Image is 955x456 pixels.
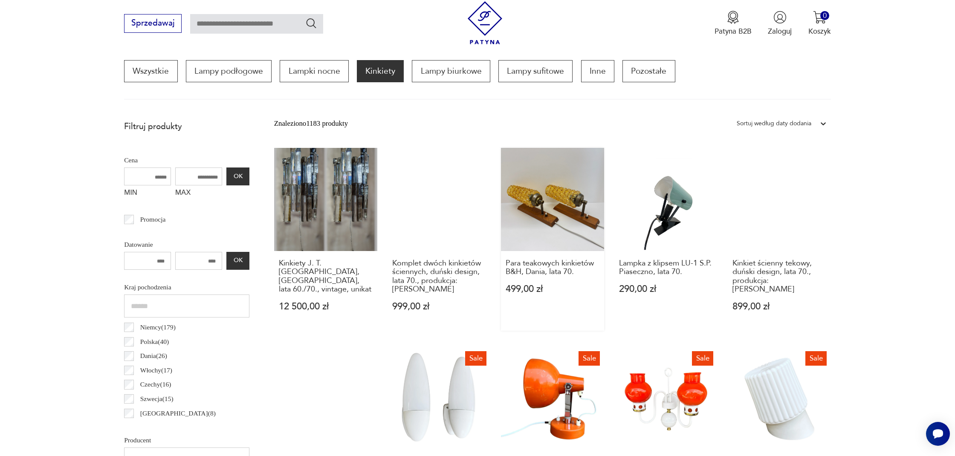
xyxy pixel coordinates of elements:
[226,167,249,185] button: OK
[614,148,718,331] a: Lampka z klipsem LU-1 S.P. Piaseczno, lata 70.Lampka z klipsem LU-1 S.P. Piaseczno, lata 70.290,0...
[279,259,373,294] h3: Kinkiety J. T. [GEOGRAPHIC_DATA], [GEOGRAPHIC_DATA], lata 60./70., vintage, unikat
[622,60,675,82] a: Pozostałe
[140,365,172,376] p: Włochy ( 17 )
[140,379,171,390] p: Czechy ( 16 )
[737,118,811,129] div: Sortuj według daty dodania
[732,302,826,311] p: 899,00 zł
[140,350,167,361] p: Dania ( 26 )
[226,252,249,270] button: OK
[768,26,792,36] p: Zaloguj
[813,11,826,24] img: Ikona koszyka
[808,11,831,36] button: 0Koszyk
[768,11,792,36] button: Zaloguj
[498,60,573,82] a: Lampy sufitowe
[124,282,249,293] p: Kraj pochodzenia
[506,285,599,294] p: 499,00 zł
[140,393,174,404] p: Szwecja ( 15 )
[186,60,272,82] a: Lampy podłogowe
[305,17,318,29] button: Szukaj
[506,259,599,277] h3: Para teakowych kinkietów B&H, Dania, lata 70.
[140,322,176,333] p: Niemcy ( 179 )
[392,302,486,311] p: 999,00 zł
[808,26,831,36] p: Koszyk
[274,118,348,129] div: Znaleziono 1183 produkty
[463,1,506,44] img: Patyna - sklep z meblami i dekoracjami vintage
[728,148,831,331] a: Kinkiet ścienny tekowy, duński design, lata 70., produkcja: LyfaKinkiet ścienny tekowy, duński de...
[124,14,182,33] button: Sprzedawaj
[726,11,740,24] img: Ikona medalu
[412,60,490,82] a: Lampy biurkowe
[140,408,216,419] p: [GEOGRAPHIC_DATA] ( 8 )
[715,26,752,36] p: Patyna B2B
[715,11,752,36] a: Ikona medaluPatyna B2B
[732,259,826,294] h3: Kinkiet ścienny tekowy, duński design, lata 70., produkcja: [PERSON_NAME]
[820,11,829,20] div: 0
[124,121,249,132] p: Filtruj produkty
[124,155,249,166] p: Cena
[501,148,604,331] a: Para teakowych kinkietów B&H, Dania, lata 70.Para teakowych kinkietów B&H, Dania, lata 70.499,00 zł
[715,11,752,36] button: Patyna B2B
[926,422,950,446] iframe: Smartsupp widget button
[280,60,348,82] a: Lampki nocne
[140,214,166,225] p: Promocja
[357,60,404,82] a: Kinkiety
[175,185,222,202] label: MAX
[773,11,787,24] img: Ikonka użytkownika
[274,148,377,331] a: Kinkiety J. T. Kalmar, Franken, lata 60./70., vintage, unikatKinkiety J. T. [GEOGRAPHIC_DATA], [G...
[124,435,249,446] p: Producent
[279,302,373,311] p: 12 500,00 zł
[124,185,171,202] label: MIN
[140,422,216,433] p: [GEOGRAPHIC_DATA] ( 6 )
[619,259,713,277] h3: Lampka z klipsem LU-1 S.P. Piaseczno, lata 70.
[124,20,182,27] a: Sprzedawaj
[619,285,713,294] p: 290,00 zł
[581,60,614,82] a: Inne
[392,259,486,294] h3: Komplet dwóch kinkietów ściennych, duński design, lata 70., produkcja: [PERSON_NAME]
[388,148,491,331] a: Komplet dwóch kinkietów ściennych, duński design, lata 70., produkcja: DaniaKomplet dwóch kinkiet...
[140,336,169,347] p: Polska ( 40 )
[124,60,177,82] a: Wszystkie
[124,239,249,250] p: Datowanie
